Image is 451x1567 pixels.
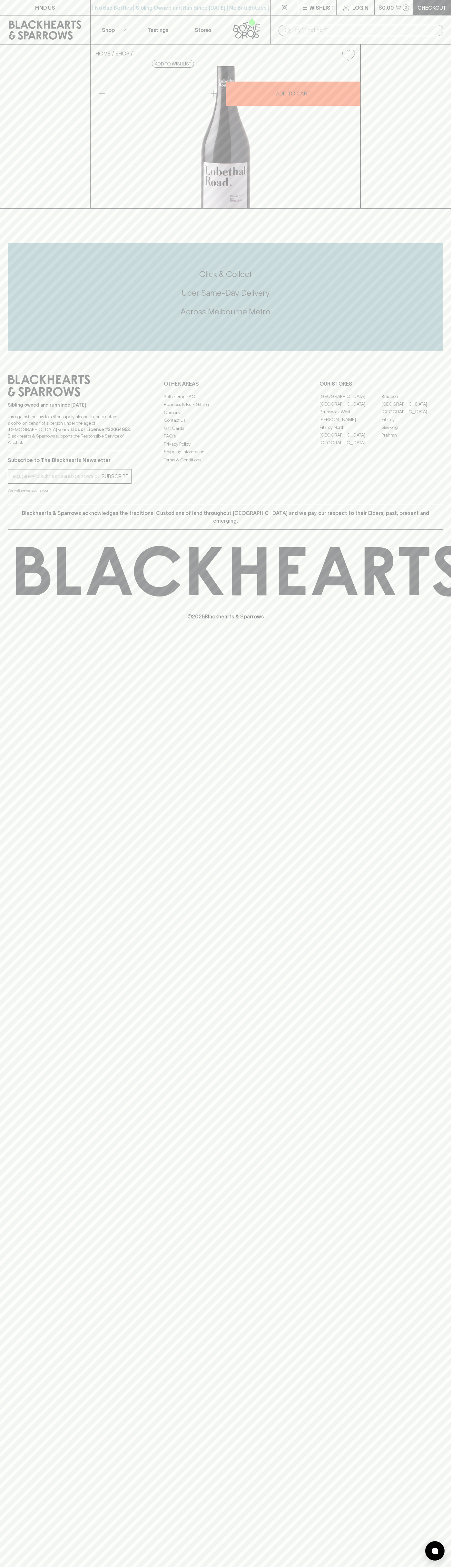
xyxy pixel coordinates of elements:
p: Shop [102,26,115,34]
a: Braddon [381,393,443,400]
a: [GEOGRAPHIC_DATA] [319,393,381,400]
button: Add to wishlist [152,60,194,68]
a: [GEOGRAPHIC_DATA] [319,400,381,408]
p: Subscribe to The Blackhearts Newsletter [8,456,132,464]
a: [GEOGRAPHIC_DATA] [319,431,381,439]
a: Geelong [381,424,443,431]
a: Terms & Conditions [164,456,288,464]
button: Add to wishlist [340,47,358,64]
p: 0 [405,6,407,9]
a: Fitzroy North [319,424,381,431]
p: OTHER AREAS [164,380,288,388]
a: Gift Cards [164,424,288,432]
img: bubble-icon [432,1548,438,1554]
a: Tastings [135,15,181,44]
a: Brunswick West [319,408,381,416]
a: Privacy Policy [164,440,288,448]
p: OUR STORES [319,380,443,388]
p: FIND US [35,4,55,12]
a: Careers [164,409,288,416]
a: FAQ's [164,432,288,440]
a: Contact Us [164,417,288,424]
a: [PERSON_NAME] [319,416,381,424]
input: Try "Pinot noir" [294,25,438,35]
h5: Across Melbourne Metro [8,306,443,317]
div: Call to action block [8,243,443,351]
a: [GEOGRAPHIC_DATA] [381,400,443,408]
h5: Uber Same-Day Delivery [8,288,443,298]
p: Login [352,4,368,12]
p: Stores [195,26,211,34]
p: Blackhearts & Sparrows acknowledges the traditional Custodians of land throughout [GEOGRAPHIC_DAT... [13,509,438,525]
p: Sibling owned and run since [DATE] [8,402,132,408]
p: It is against the law to sell or supply alcohol to, or to obtain alcohol on behalf of a person un... [8,413,132,446]
a: [GEOGRAPHIC_DATA] [381,408,443,416]
p: Checkout [417,4,446,12]
a: SHOP [115,51,129,56]
p: SUBSCRIBE [102,472,129,480]
p: Tastings [148,26,168,34]
h5: Click & Collect [8,269,443,280]
a: Fitzroy [381,416,443,424]
a: Bottle Drop FAQ's [164,393,288,400]
p: We will never spam you [8,487,132,494]
a: Shipping Information [164,448,288,456]
strong: Liquor License #32064953 [71,427,130,432]
a: [GEOGRAPHIC_DATA] [319,439,381,447]
button: SUBSCRIBE [99,469,131,483]
p: ADD TO CART [276,90,310,97]
input: e.g. jane@blackheartsandsparrows.com.au [13,471,99,481]
a: Prahran [381,431,443,439]
a: Business & Bulk Gifting [164,401,288,409]
button: ADD TO CART [226,82,360,106]
a: HOME [96,51,111,56]
p: $0.00 [378,4,394,12]
img: 33892.png [91,66,360,208]
button: Shop [91,15,136,44]
p: Wishlist [309,4,334,12]
a: Stores [181,15,226,44]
